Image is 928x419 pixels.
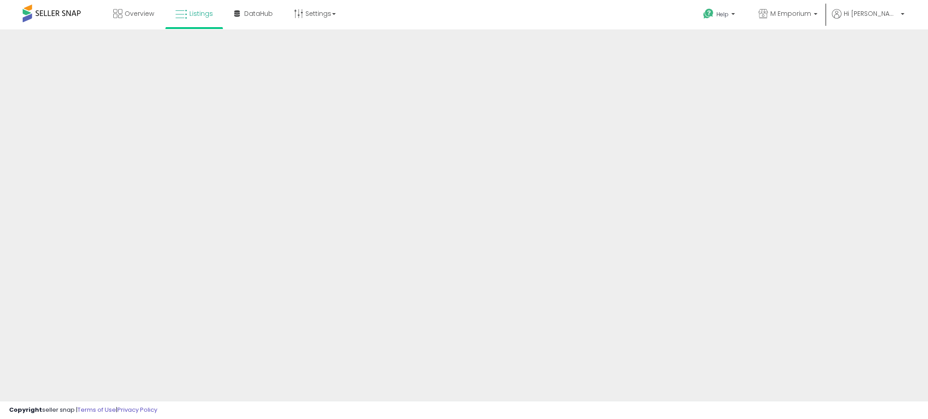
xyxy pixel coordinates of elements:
i: Get Help [703,8,714,19]
span: Hi [PERSON_NAME] [844,9,898,18]
span: Overview [125,9,154,18]
span: Listings [189,9,213,18]
a: Help [696,1,744,29]
span: M Emporium [770,9,811,18]
span: DataHub [244,9,273,18]
span: Help [716,10,729,18]
a: Hi [PERSON_NAME] [832,9,904,29]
